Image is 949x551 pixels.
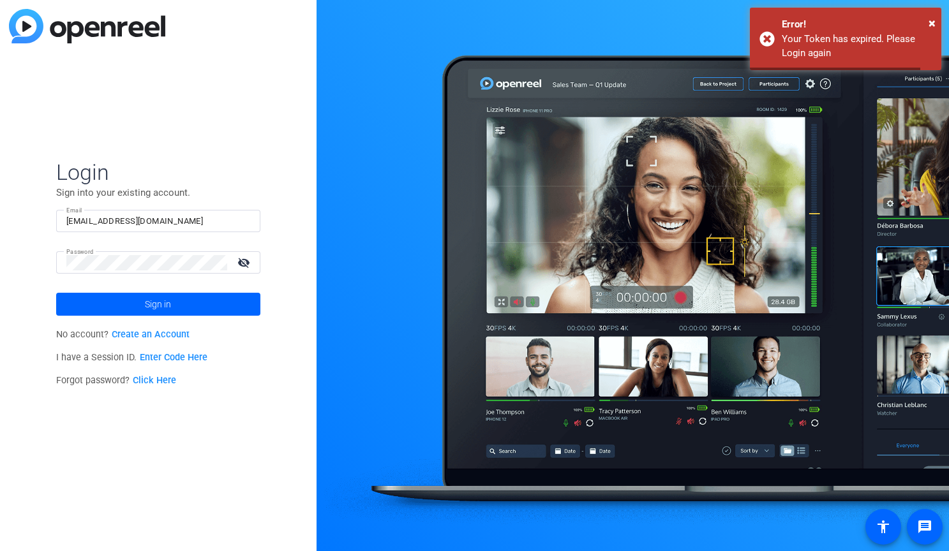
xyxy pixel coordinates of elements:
[145,288,171,320] span: Sign in
[66,214,250,229] input: Enter Email Address
[782,32,932,61] div: Your Token has expired. Please Login again
[230,253,260,272] mat-icon: visibility_off
[140,352,207,363] a: Enter Code Here
[9,9,165,43] img: blue-gradient.svg
[112,329,190,340] a: Create an Account
[917,519,932,534] mat-icon: message
[56,186,260,200] p: Sign into your existing account.
[56,375,176,386] span: Forgot password?
[782,17,932,32] div: Error!
[56,293,260,316] button: Sign in
[66,207,82,214] mat-label: Email
[929,13,936,33] button: Close
[56,352,207,363] span: I have a Session ID.
[56,329,190,340] span: No account?
[876,519,891,534] mat-icon: accessibility
[66,248,94,255] mat-label: Password
[929,15,936,31] span: ×
[56,159,260,186] span: Login
[133,375,176,386] a: Click Here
